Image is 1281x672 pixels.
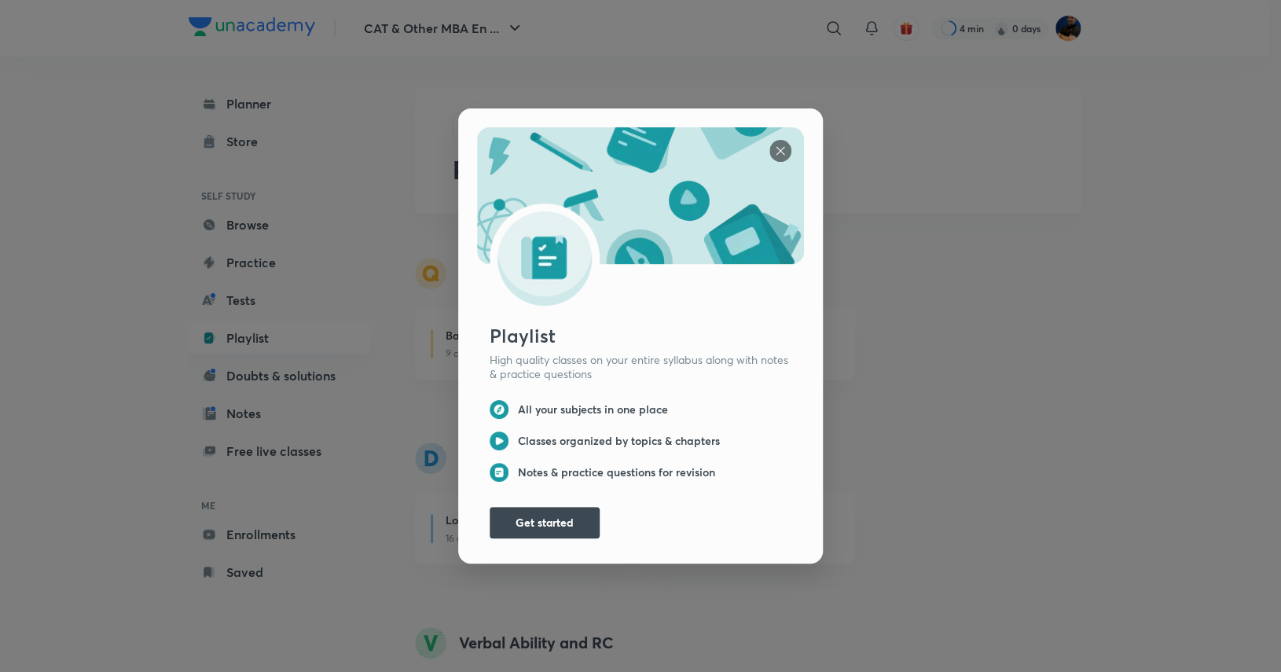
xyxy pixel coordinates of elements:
img: syllabus [769,140,791,162]
span: Support [61,13,104,25]
p: High quality classes on your entire syllabus along with notes & practice questions [490,353,791,381]
img: syllabus [477,127,804,306]
button: Get started [490,507,600,538]
img: syllabus [490,400,508,419]
h6: Classes organized by topics & chapters [518,434,720,448]
div: Playlist [490,321,804,350]
h6: All your subjects in one place [518,402,668,417]
img: syllabus [490,431,508,450]
img: syllabus [490,463,508,482]
h6: Notes & practice questions for revision [518,465,715,479]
